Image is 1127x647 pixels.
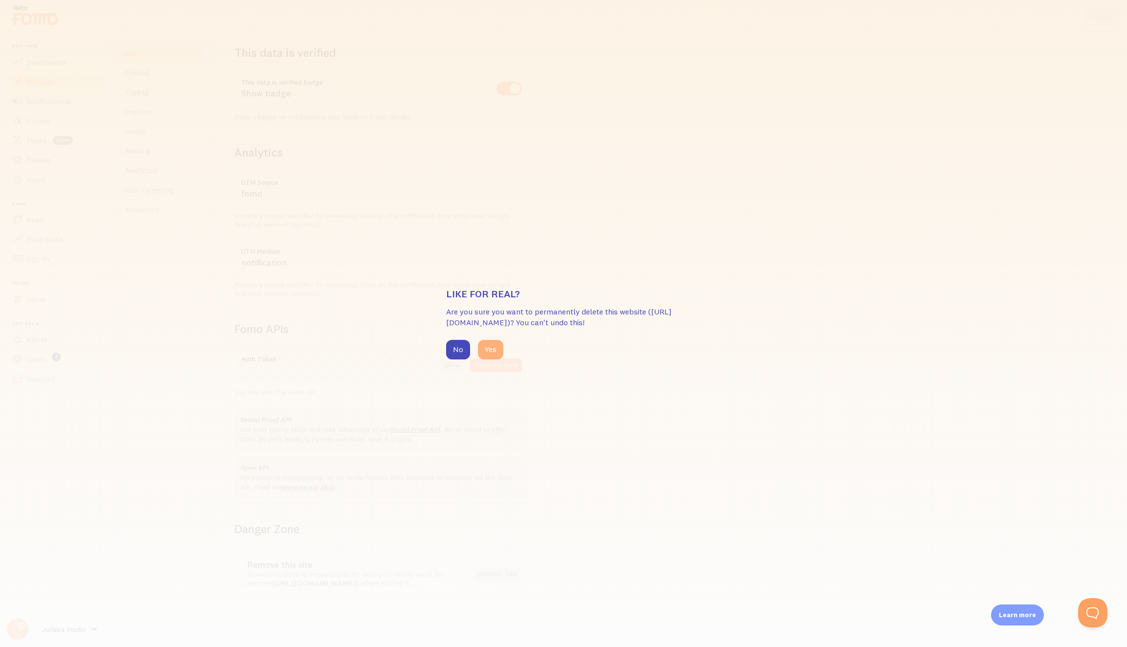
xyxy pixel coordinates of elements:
button: No [446,340,470,359]
button: Yes [478,340,503,359]
p: Learn more [999,610,1036,620]
iframe: Help Scout Beacon - Open [1078,598,1107,627]
h3: Like for real? [446,288,681,300]
p: Are you sure you want to permanently delete this website ([URL][DOMAIN_NAME])? You can't undo this! [446,306,681,329]
div: Learn more [991,604,1044,625]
